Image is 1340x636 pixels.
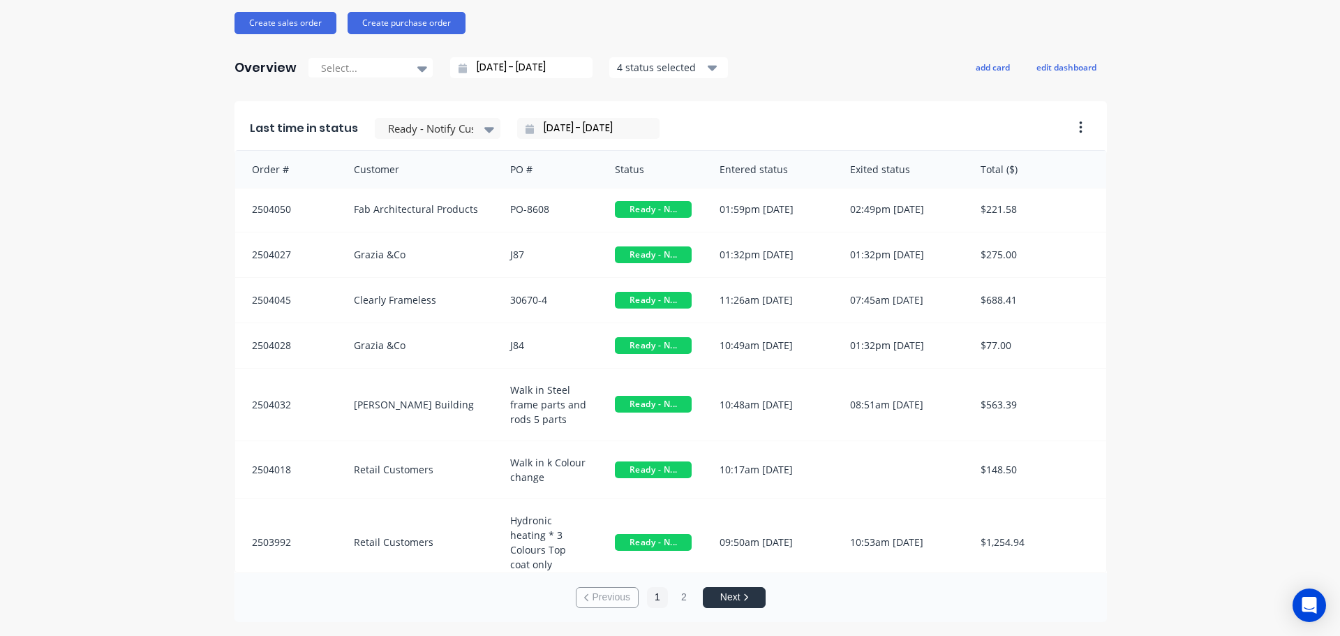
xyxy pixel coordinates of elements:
div: Fab Architectural Products [340,187,497,232]
div: Total ($) [967,151,1106,188]
div: Clearly Frameless [340,278,497,323]
span: Ready - N... [615,461,692,478]
div: Customer [340,151,497,188]
span: Ready - N... [615,292,692,309]
div: J87 [496,232,601,277]
div: 01:59pm [DATE] [706,187,836,232]
div: 30670-4 [496,278,601,323]
input: Filter by date [534,118,654,139]
div: $77.00 [967,323,1106,368]
div: Entered status [706,151,836,188]
span: Ready - N... [615,534,692,551]
div: 11:26am [DATE] [706,278,836,323]
div: Walk in k Colour change [496,441,601,498]
div: Open Intercom Messenger [1293,589,1326,622]
div: Walk in Steel frame parts and rods 5 parts [496,369,601,441]
div: PO # [496,151,601,188]
button: 2 [673,587,694,608]
div: J84 [496,323,601,368]
div: $275.00 [967,232,1106,277]
button: add card [967,58,1019,76]
div: Order # [235,151,340,188]
button: edit dashboard [1027,58,1105,76]
div: 09:50am [DATE] [706,499,836,586]
div: Retail Customers [340,499,497,586]
div: $563.39 [967,369,1106,441]
div: 2503992 [235,499,340,586]
div: 2504027 [235,232,340,277]
div: Retail Customers [340,441,497,498]
div: 2504032 [235,369,340,441]
div: Hydronic heating * 3 Colours Top coat only [496,499,601,586]
div: 2504018 [235,441,340,498]
div: $221.58 [967,187,1106,232]
div: 01:32pm [DATE] [836,232,967,277]
div: 02:49pm [DATE] [836,187,967,232]
div: Grazia &Co [340,232,497,277]
div: $688.41 [967,278,1106,323]
button: Create purchase order [348,12,466,34]
div: Exited status [836,151,967,188]
div: 01:32pm [DATE] [706,232,836,277]
div: Overview [234,54,297,82]
span: Ready - N... [615,201,692,218]
div: 07:45am [DATE] [836,278,967,323]
button: 4 status selected [609,57,728,78]
div: Status [601,151,706,188]
div: Grazia &Co [340,323,497,368]
span: Ready - N... [615,337,692,354]
button: Create sales order [234,12,336,34]
div: 01:32pm [DATE] [836,323,967,368]
button: Previous [576,587,639,608]
div: $148.50 [967,441,1106,498]
span: Ready - N... [615,396,692,413]
div: 08:51am [DATE] [836,369,967,441]
div: 2504050 [235,187,340,232]
div: 10:48am [DATE] [706,369,836,441]
div: 2504045 [235,278,340,323]
div: 10:17am [DATE] [706,441,836,498]
div: 10:53am [DATE] [836,499,967,586]
span: Last time in status [250,120,358,137]
div: 10:49am [DATE] [706,323,836,368]
div: 4 status selected [617,60,705,75]
div: [PERSON_NAME] Building [340,369,497,441]
button: Next [703,587,766,608]
div: 2504028 [235,323,340,368]
button: 1 [647,587,668,608]
div: PO-8608 [496,187,601,232]
div: $1,254.94 [967,499,1106,586]
span: Ready - N... [615,246,692,263]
